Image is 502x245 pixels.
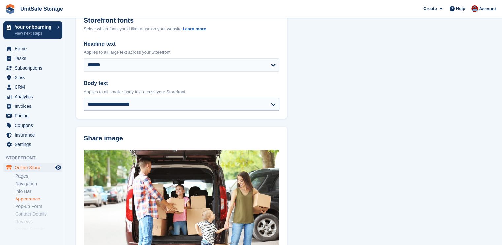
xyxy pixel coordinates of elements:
[15,211,62,217] a: Contact Details
[84,17,134,24] h2: Storefront fonts
[15,121,54,130] span: Coupons
[3,130,62,139] a: menu
[15,111,54,120] span: Pricing
[3,111,62,120] a: menu
[15,163,54,172] span: Online Store
[15,54,54,63] span: Tasks
[15,140,54,149] span: Settings
[15,226,62,232] a: Footer Banner
[15,173,62,179] a: Pages
[15,203,62,210] a: Pop-up Form
[84,26,279,32] div: Select which fonts you'd like to use on your website.
[15,130,54,139] span: Insurance
[3,121,62,130] a: menu
[471,5,478,12] img: Danielle Galang
[5,4,15,14] img: stora-icon-8386f47178a22dfd0bd8f6a31ec36ba5ce8667c1dd55bd0f319d3a0aa187defe.svg
[3,54,62,63] a: menu
[3,21,62,39] a: Your onboarding View next steps
[6,155,66,161] span: Storefront
[3,82,62,92] a: menu
[84,49,279,56] p: Applies to all large text across your Storefront.
[18,3,66,14] a: UnitSafe Storage
[15,188,62,195] a: Info Bar
[3,73,62,82] a: menu
[3,140,62,149] a: menu
[479,6,496,12] span: Account
[15,44,54,53] span: Home
[3,92,62,101] a: menu
[15,73,54,82] span: Sites
[15,92,54,101] span: Analytics
[15,63,54,73] span: Subscriptions
[84,40,279,48] label: Heading text
[15,181,62,187] a: Navigation
[15,30,54,36] p: View next steps
[15,82,54,92] span: CRM
[456,5,465,12] span: Help
[423,5,437,12] span: Create
[15,196,62,202] a: Appearance
[3,163,62,172] a: menu
[84,79,279,87] label: Body text
[15,25,54,29] p: Your onboarding
[3,102,62,111] a: menu
[84,135,279,142] h2: Share image
[15,219,62,225] a: Reviews
[84,89,279,95] p: Applies to all smaller body text across your Storefront.
[183,26,206,31] a: Learn more
[3,44,62,53] a: menu
[3,63,62,73] a: menu
[15,102,54,111] span: Invoices
[54,164,62,171] a: Preview store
